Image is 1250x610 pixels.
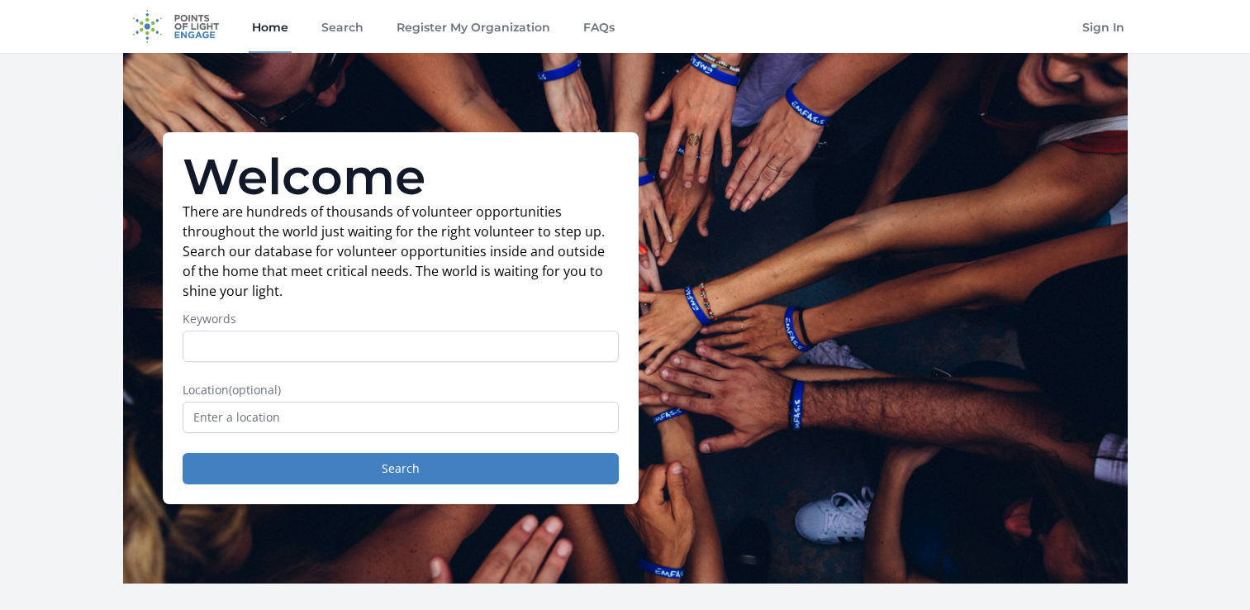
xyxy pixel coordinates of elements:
h1: Welcome [183,152,619,202]
button: Search [183,453,619,484]
label: Keywords [183,311,619,327]
label: Location [183,382,619,398]
span: (optional) [229,382,281,398]
input: Enter a location [183,402,619,433]
p: There are hundreds of thousands of volunteer opportunities throughout the world just waiting for ... [183,202,619,301]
